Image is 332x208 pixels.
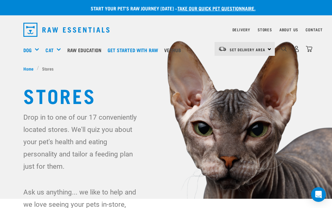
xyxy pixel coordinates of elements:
[23,65,309,72] nav: breadcrumbs
[23,46,32,54] a: Dog
[163,38,186,62] a: Vethub
[306,46,312,52] img: home-icon@2x.png
[23,65,34,72] span: Home
[258,29,272,31] a: Stores
[279,29,298,31] a: About Us
[293,46,300,52] img: user.png
[23,84,309,106] h1: Stores
[45,46,53,54] a: Cat
[177,7,255,10] a: take our quick pet questionnaire.
[23,23,109,37] img: Raw Essentials Logo
[18,20,314,39] nav: dropdown navigation
[66,38,106,62] a: Raw Education
[232,29,250,31] a: Delivery
[106,38,163,62] a: Get started with Raw
[306,29,323,31] a: Contact
[23,65,37,72] a: Home
[281,46,287,52] img: home-icon-1@2x.png
[230,48,265,51] span: Set Delivery Area
[311,187,326,202] div: Open Intercom Messenger
[23,111,137,172] p: Drop in to one of our 17 conveniently located stores. We'll quiz you about your pet's health and ...
[218,46,227,52] img: van-moving.png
